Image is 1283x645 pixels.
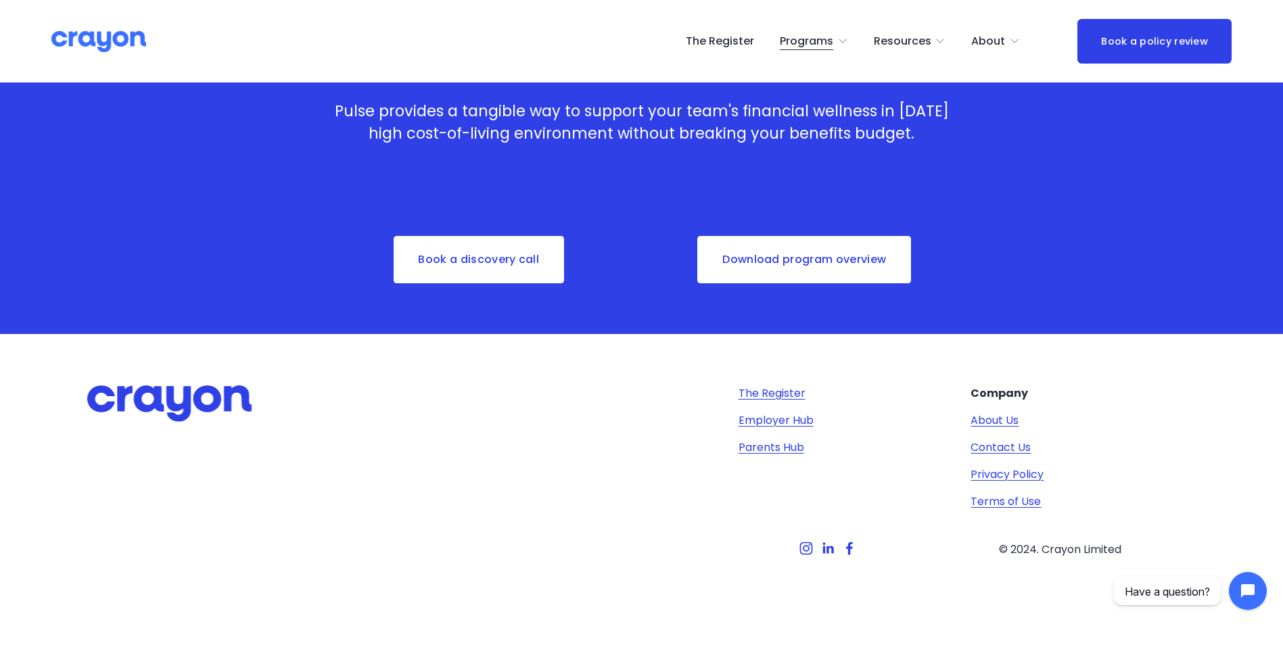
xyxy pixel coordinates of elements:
[799,542,813,555] a: Instagram
[971,439,1031,456] a: Contact Us
[971,467,1044,483] a: Privacy Policy
[843,542,856,555] a: Facebook
[1077,19,1232,63] a: Book a policy review
[971,30,1020,52] a: folder dropdown
[780,32,833,51] span: Programs
[971,32,1005,51] span: About
[780,30,848,52] a: folder dropdown
[392,235,565,285] a: Book a discovery call
[739,439,804,456] a: Parents Hub
[874,30,946,52] a: folder dropdown
[874,32,931,51] span: Resources
[739,412,814,429] a: Employer Hub
[971,412,1019,429] a: About Us
[51,30,146,53] img: Crayon
[971,542,1149,558] p: © 2024. Crayon Limited
[971,385,1028,401] strong: Company
[821,542,835,555] a: LinkedIn
[320,100,964,145] p: Pulse provides a tangible way to support your team's financial wellness in [DATE] high cost-of-li...
[739,385,806,402] a: The Register
[971,494,1041,510] a: Terms of Use
[696,235,912,285] a: Download program overview
[686,30,754,52] a: The Register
